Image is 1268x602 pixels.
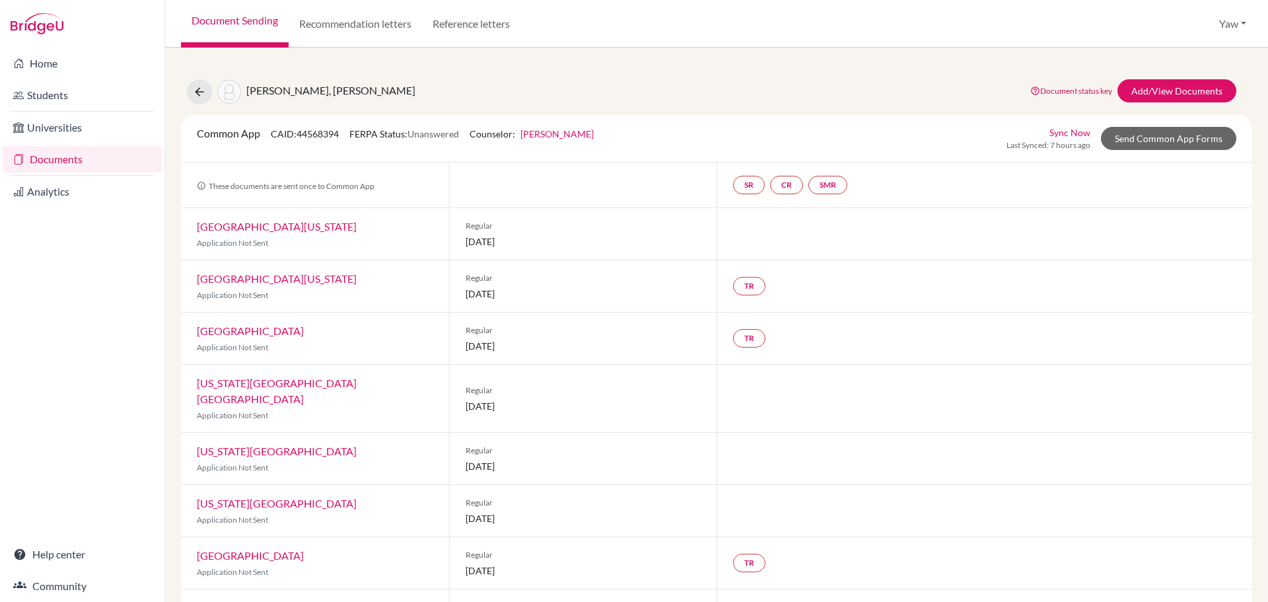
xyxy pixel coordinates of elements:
span: Regular [466,549,701,561]
a: SR [733,176,765,194]
span: CAID: 44568394 [271,128,339,139]
button: Yaw [1213,11,1252,36]
a: Analytics [3,178,162,205]
span: Common App [197,127,260,139]
a: [GEOGRAPHIC_DATA][US_STATE] [197,220,357,233]
a: [GEOGRAPHIC_DATA][US_STATE] [197,272,357,285]
a: Students [3,82,162,108]
a: Send Common App Forms [1101,127,1236,150]
a: Documents [3,146,162,172]
a: [US_STATE][GEOGRAPHIC_DATA] [GEOGRAPHIC_DATA] [197,377,357,405]
span: [DATE] [466,459,701,473]
a: Add/View Documents [1117,79,1236,102]
a: [US_STATE][GEOGRAPHIC_DATA] [197,445,357,457]
a: Help center [3,541,162,568]
span: Application Not Sent [197,238,268,248]
a: TR [733,554,765,572]
span: [DATE] [466,511,701,525]
a: TR [733,277,765,295]
a: Document status key [1030,86,1112,96]
span: [DATE] [466,399,701,413]
a: Community [3,573,162,599]
a: Home [3,50,162,77]
span: Regular [466,272,701,284]
span: Application Not Sent [197,567,268,577]
span: Application Not Sent [197,515,268,525]
img: Bridge-U [11,13,63,34]
a: [GEOGRAPHIC_DATA] [197,324,304,337]
span: Counselor: [470,128,594,139]
a: TR [733,329,765,348]
span: Application Not Sent [197,342,268,352]
span: [DATE] [466,287,701,301]
a: CR [770,176,803,194]
span: [DATE] [466,235,701,248]
a: SMR [808,176,847,194]
span: Regular [466,445,701,457]
span: [DATE] [466,564,701,578]
a: [PERSON_NAME] [520,128,594,139]
a: [GEOGRAPHIC_DATA] [197,549,304,562]
span: These documents are sent once to Common App [197,181,374,191]
a: [US_STATE][GEOGRAPHIC_DATA] [197,497,357,509]
span: [PERSON_NAME], [PERSON_NAME] [246,84,415,96]
span: Application Not Sent [197,463,268,472]
span: Last Synced: 7 hours ago [1006,139,1090,151]
span: [DATE] [466,339,701,353]
span: Regular [466,324,701,336]
a: Universities [3,114,162,141]
span: Regular [466,220,701,232]
a: Sync Now [1049,126,1090,139]
span: Application Not Sent [197,410,268,420]
span: Regular [466,497,701,509]
span: Unanswered [407,128,459,139]
span: Application Not Sent [197,290,268,300]
span: FERPA Status: [349,128,459,139]
span: Regular [466,385,701,396]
